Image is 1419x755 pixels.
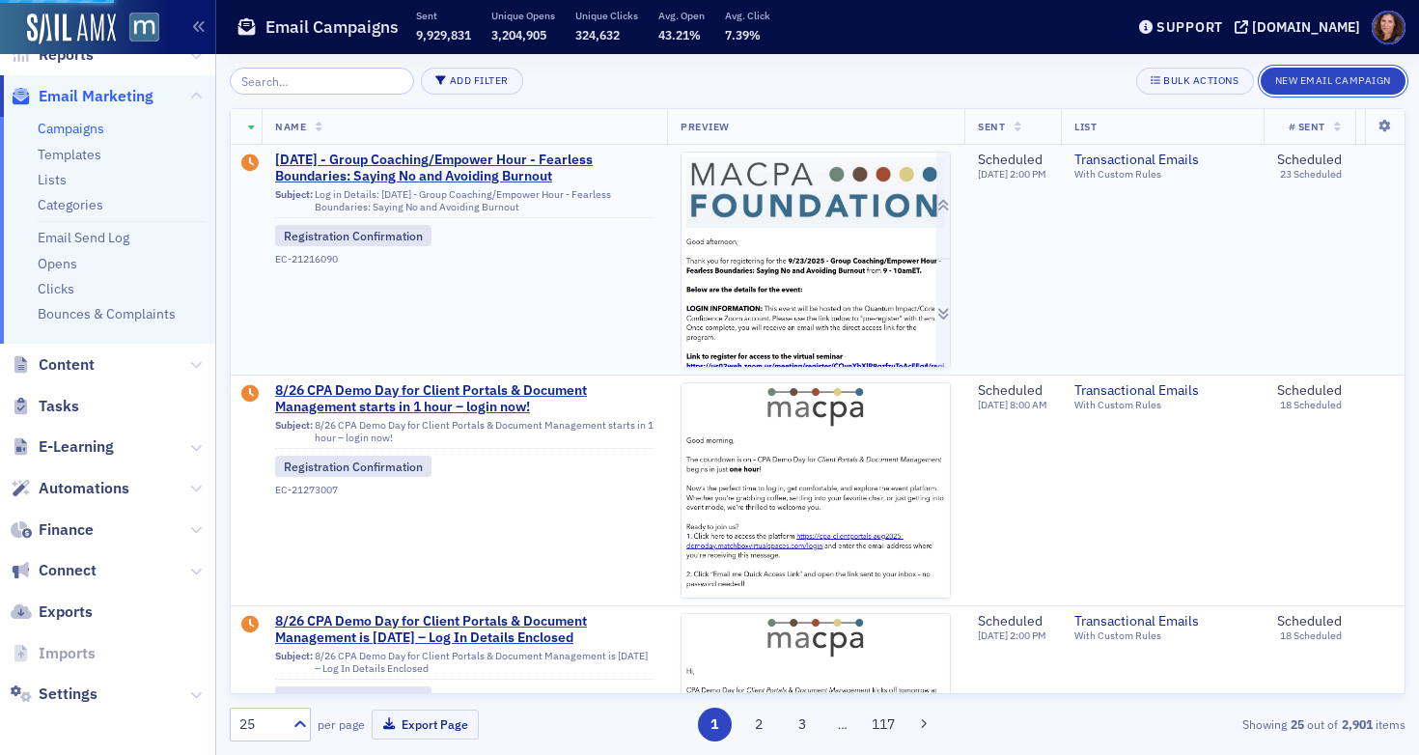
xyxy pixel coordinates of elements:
a: Settings [11,684,97,705]
span: Finance [39,519,94,541]
span: 3,204,905 [491,27,546,42]
a: Templates [38,146,101,163]
a: Content [11,354,95,376]
a: Connect [11,560,97,581]
a: Exports [11,601,93,623]
div: Scheduled [1277,382,1342,400]
div: EC-21273007 [275,484,654,496]
a: Tasks [11,396,79,417]
div: Registration Confirmation [275,225,431,246]
span: Connect [39,560,97,581]
div: Scheduled [1277,152,1342,169]
input: Search… [230,68,414,95]
span: Subject: [275,188,313,213]
a: New Email Campaign [1261,70,1405,88]
div: 8/26 CPA Demo Day for Client Portals & Document Management starts in 1 hour – login now! [275,419,654,449]
a: Clicks [38,280,74,297]
div: With Custom Rules [1074,629,1250,642]
div: Draft [241,154,259,174]
span: Automations [39,478,129,499]
label: per page [318,715,365,733]
span: [DATE] [978,167,1010,181]
span: Subject: [275,419,313,444]
a: [DATE] - Group Coaching/Empower Hour - Fearless Boundaries: Saying No and Avoiding Burnout [275,152,654,185]
div: 18 Scheduled [1280,399,1342,411]
button: New Email Campaign [1261,68,1405,95]
img: email-preview-2967.jpeg [682,153,950,744]
div: 8/26 CPA Demo Day for Client Portals & Document Management is [DATE] – Log In Details Enclosed [275,650,654,680]
a: Lists [38,171,67,188]
span: 2:00 PM [1010,167,1046,181]
div: Scheduled [978,613,1046,630]
a: Transactional Emails [1074,382,1250,400]
a: View Homepage [116,13,159,45]
span: 2:00 PM [1010,629,1046,642]
div: Scheduled [978,152,1046,169]
div: Scheduled [1277,613,1342,630]
a: 8/26 CPA Demo Day for Client Portals & Document Management is [DATE] – Log In Details Enclosed [275,613,654,647]
div: Log in Details: [DATE] - Group Coaching/Empower Hour - Fearless Boundaries: Saying No and Avoidin... [275,188,654,218]
button: 2 [741,708,775,741]
p: Avg. Open [658,9,705,22]
span: Content [39,354,95,376]
span: Profile [1372,11,1405,44]
button: Bulk Actions [1136,68,1253,95]
button: 3 [786,708,820,741]
a: Bounces & Complaints [38,305,176,322]
span: [DATE] [978,629,1010,642]
button: 1 [698,708,732,741]
a: E-Learning [11,436,114,458]
div: Registration Confirmation [275,456,431,477]
div: Bulk Actions [1163,75,1238,86]
div: With Custom Rules [1074,399,1250,411]
span: Exports [39,601,93,623]
a: Reports [11,44,94,66]
div: Scheduled [978,382,1047,400]
div: Showing out of items [1027,715,1405,733]
a: Email Send Log [38,229,129,246]
div: 23 Scheduled [1280,168,1342,181]
a: Campaigns [38,120,104,137]
img: SailAMX [27,14,116,44]
h1: Email Campaigns [265,15,399,39]
button: Export Page [372,710,479,740]
a: Automations [11,478,129,499]
span: 9,929,831 [416,27,471,42]
p: Unique Opens [491,9,555,22]
a: Email Marketing [11,86,153,107]
span: Sent [978,120,1005,133]
div: With Custom Rules [1074,168,1250,181]
strong: 2,901 [1338,715,1376,733]
div: 25 [239,714,282,735]
span: Email Marketing [39,86,153,107]
div: EC-21216090 [275,253,654,266]
span: Reports [39,44,94,66]
span: List [1074,120,1097,133]
span: Settings [39,684,97,705]
a: 8/26 CPA Demo Day for Client Portals & Document Management starts in 1 hour – login now! [275,382,654,416]
a: Transactional Emails [1074,152,1250,169]
span: … [829,715,856,733]
button: [DOMAIN_NAME] [1235,20,1367,34]
button: Add Filter [421,68,523,95]
a: Opens [38,255,77,272]
span: Tasks [39,396,79,417]
p: Avg. Click [725,9,770,22]
span: 8:00 AM [1010,398,1047,411]
strong: 25 [1287,715,1307,733]
div: Draft [241,616,259,635]
div: [DOMAIN_NAME] [1252,18,1360,36]
a: Transactional Emails [1074,613,1250,630]
a: Finance [11,519,94,541]
button: 117 [867,708,901,741]
a: Categories [38,196,103,213]
div: Draft [241,385,259,405]
div: Support [1156,18,1223,36]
